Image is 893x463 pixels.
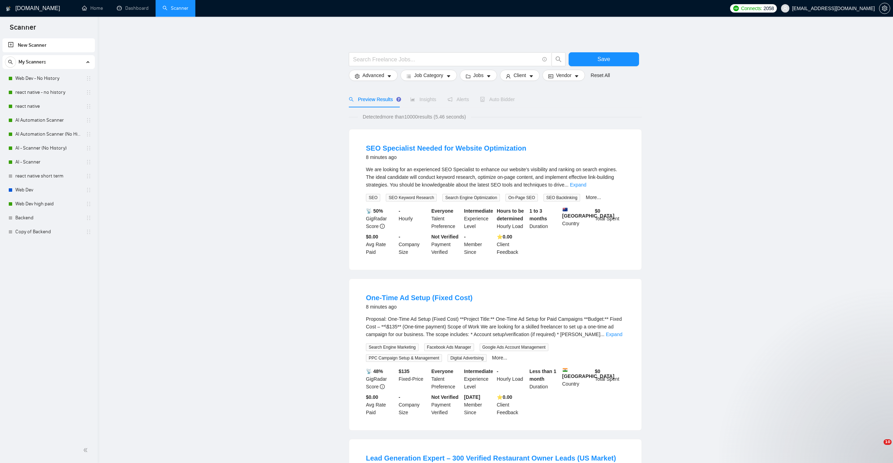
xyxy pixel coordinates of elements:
[86,173,91,179] span: holder
[497,208,524,221] b: Hours to be determined
[380,224,385,229] span: info-circle
[528,367,561,390] div: Duration
[497,369,498,374] b: -
[556,71,571,79] span: Vendor
[563,207,568,212] img: 🇦🇺
[552,56,565,62] span: search
[548,74,553,79] span: idcard
[5,60,16,64] span: search
[15,225,82,239] a: Copy of Backend
[542,57,547,62] span: info-circle
[598,55,610,63] span: Save
[562,367,615,379] b: [GEOGRAPHIC_DATA]
[86,187,91,193] span: holder
[366,369,383,374] b: 📡 48%
[365,367,397,390] div: GigRadar Score
[430,207,463,230] div: Talent Preference
[497,394,512,400] b: ⭐️ 0.00
[543,194,580,202] span: SEO Backlinking
[163,5,188,11] a: searchScanner
[562,207,615,219] b: [GEOGRAPHIC_DATA]
[463,207,495,230] div: Experience Level
[83,447,90,454] span: double-left
[574,74,579,79] span: caret-down
[569,52,639,66] button: Save
[86,90,91,95] span: holder
[879,6,890,11] a: setting
[6,3,11,14] img: logo
[4,22,42,37] span: Scanner
[733,6,739,11] img: upwork-logo.png
[432,208,453,214] b: Everyone
[528,207,561,230] div: Duration
[86,201,91,207] span: holder
[783,6,788,11] span: user
[424,343,474,351] span: Facebook Ads Manager
[353,55,539,64] input: Search Freelance Jobs...
[396,96,402,103] div: Tooltip anchor
[86,229,91,235] span: holder
[442,194,500,202] span: Search Engine Optimization
[542,70,585,81] button: idcardVendorcaret-down
[464,394,480,400] b: [DATE]
[86,131,91,137] span: holder
[355,74,360,79] span: setting
[486,74,491,79] span: caret-down
[399,234,400,240] b: -
[15,155,82,169] a: AI - Scanner
[879,3,890,14] button: setting
[446,74,451,79] span: caret-down
[506,74,511,79] span: user
[448,97,469,102] span: Alerts
[530,369,556,382] b: Less than 1 month
[430,393,463,416] div: Payment Verified
[366,166,625,189] div: We are looking for an experienced SEO Specialist to enhance our website's visibility and ranking ...
[500,70,540,81] button: userClientcaret-down
[15,71,82,85] a: Web Dev - No History
[406,74,411,79] span: bars
[448,354,486,362] span: Digital Advertising
[349,70,398,81] button: settingAdvancedcaret-down
[869,439,886,456] iframe: Intercom live chat
[15,99,82,113] a: react native
[606,332,622,337] a: Expand
[2,55,95,239] li: My Scanners
[464,208,493,214] b: Intermediate
[15,141,82,155] a: AI - Scanner (No History)
[593,367,626,390] div: Total Spent
[414,71,443,79] span: Job Category
[530,208,547,221] b: 1 to 3 months
[473,71,484,79] span: Jobs
[741,5,762,12] span: Connects:
[365,393,397,416] div: Avg Rate Paid
[505,194,538,202] span: On-Page SEO
[366,153,526,161] div: 8 minutes ago
[448,97,452,102] span: notification
[366,303,473,311] div: 8 minutes ago
[365,233,397,256] div: Avg Rate Paid
[432,369,453,374] b: Everyone
[397,233,430,256] div: Company Size
[561,367,594,390] div: Country
[561,207,594,230] div: Country
[366,234,378,240] b: $0.00
[480,343,548,351] span: Google Ads Account Management
[495,207,528,230] div: Hourly Load
[480,97,515,102] span: Auto Bidder
[513,71,526,79] span: Client
[432,394,459,400] b: Not Verified
[464,234,466,240] b: -
[15,211,82,225] a: Backend
[593,207,626,230] div: Total Spent
[432,234,459,240] b: Not Verified
[386,194,437,202] span: SEO Keyword Research
[879,6,890,11] span: setting
[380,384,385,389] span: info-circle
[15,85,82,99] a: react native - no history
[366,454,616,462] a: Lead Generation Expert – 300 Verified Restaurant Owner Leads (US Market)
[463,367,495,390] div: Experience Level
[387,74,392,79] span: caret-down
[400,70,457,81] button: barsJob Categorycaret-down
[2,38,95,52] li: New Scanner
[466,74,471,79] span: folder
